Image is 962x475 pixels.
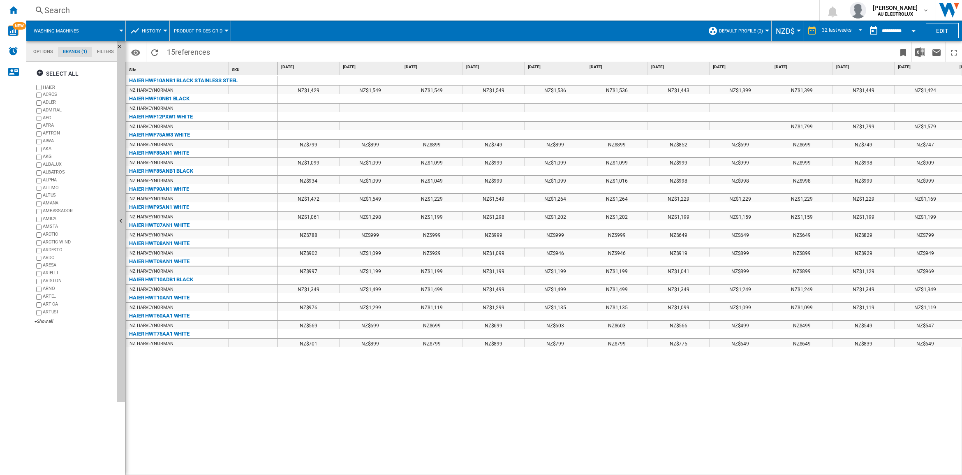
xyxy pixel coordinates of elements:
[43,200,114,208] div: AMANA
[36,116,42,121] input: brand.name
[463,248,524,257] div: NZ$1,099
[833,194,894,202] div: NZ$1,229
[833,86,894,94] div: NZ$1,449
[463,176,524,184] div: NZ$999
[648,86,709,94] div: NZ$1,443
[895,158,956,166] div: NZ$909
[463,321,524,329] div: NZ$699
[648,285,709,293] div: NZ$1,349
[43,239,114,247] div: ARCTIC WIND
[129,141,173,149] div: NZ HARVEYNORMAN
[710,266,771,275] div: NZ$899
[278,230,339,239] div: NZ$788
[898,64,954,70] span: [DATE]
[708,21,767,41] div: Default profile (2)
[43,138,114,146] div: AIWA
[340,176,401,184] div: NZ$1,099
[43,84,114,90] label: HAIER
[713,64,769,70] span: [DATE]
[13,22,26,30] span: NEW
[230,62,277,75] div: Sort None
[340,321,401,329] div: NZ$699
[463,285,524,293] div: NZ$1,499
[648,158,709,166] div: NZ$999
[43,107,114,115] div: ADMIRAL
[117,41,127,56] button: Hide
[43,278,114,285] div: ARISTON
[463,303,524,311] div: NZ$1,299
[403,62,462,72] div: [DATE]
[776,21,799,41] button: NZD$
[895,86,956,94] div: NZ$1,424
[142,28,161,34] span: History
[43,247,114,255] div: ARDESTO
[465,62,524,72] div: [DATE]
[525,230,586,239] div: NZ$999
[821,24,865,38] md-select: REPORTS.WIZARD.STEPS.REPORT.STEPS.REPORT_OPTIONS.PERIOD: 32 last weeks
[928,42,945,62] button: Send this report by email
[129,94,190,104] div: HAIER HWF10NB1 BLACK
[771,303,832,311] div: NZ$1,099
[278,285,339,293] div: NZ$1,349
[142,21,165,41] button: History
[117,41,125,402] button: Hide
[36,279,42,284] input: brand.name
[525,303,586,311] div: NZ$1,135
[710,212,771,220] div: NZ$1,159
[30,21,121,41] div: Washing machines
[36,100,42,106] input: brand.name
[43,215,114,223] div: AMICA
[401,176,462,184] div: NZ$1,049
[895,248,956,257] div: NZ$949
[36,93,42,98] input: brand.name
[36,294,42,300] input: brand.name
[129,213,173,221] div: NZ HARVEYNORMAN
[463,230,524,239] div: NZ$999
[36,123,42,129] input: brand.name
[833,176,894,184] div: NZ$999
[129,311,190,321] div: HAIER HWT60AA1 WHITE
[771,285,832,293] div: NZ$1,249
[340,285,401,293] div: NZ$1,499
[232,67,240,72] span: SKU
[34,21,87,41] button: Washing machines
[129,104,173,113] div: NZ HARVEYNORMAN
[43,177,114,185] div: ALPHA
[34,28,79,34] span: Washing machines
[586,86,647,94] div: NZ$1,536
[895,122,956,130] div: NZ$1,579
[771,321,832,329] div: NZ$499
[463,140,524,148] div: NZ$749
[129,130,190,140] div: HAIER HWF75AW3 WHITE
[401,158,462,166] div: NZ$1,099
[710,194,771,202] div: NZ$1,229
[525,285,586,293] div: NZ$1,499
[340,140,401,148] div: NZ$899
[926,23,959,38] button: Edit
[163,42,214,60] span: 15
[771,140,832,148] div: NZ$699
[129,304,173,312] div: NZ HARVEYNORMAN
[92,47,119,57] md-tab-item: Filters
[174,28,222,34] span: Product prices grid
[36,256,42,261] input: brand.name
[895,285,956,293] div: NZ$1,349
[36,139,42,144] input: brand.name
[43,293,114,301] div: ARTEL
[340,86,401,94] div: NZ$1,549
[278,140,339,148] div: NZ$799
[340,303,401,311] div: NZ$1,299
[525,158,586,166] div: NZ$1,099
[43,309,114,317] div: ARTUSI
[710,158,771,166] div: NZ$999
[174,21,227,41] button: Product prices grid
[946,42,962,62] button: Maximize
[36,225,42,230] input: brand.name
[463,86,524,94] div: NZ$1,549
[833,122,894,130] div: NZ$1,799
[278,266,339,275] div: NZ$997
[129,159,173,167] div: NZ HARVEYNORMAN
[771,230,832,239] div: NZ$649
[278,321,339,329] div: NZ$569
